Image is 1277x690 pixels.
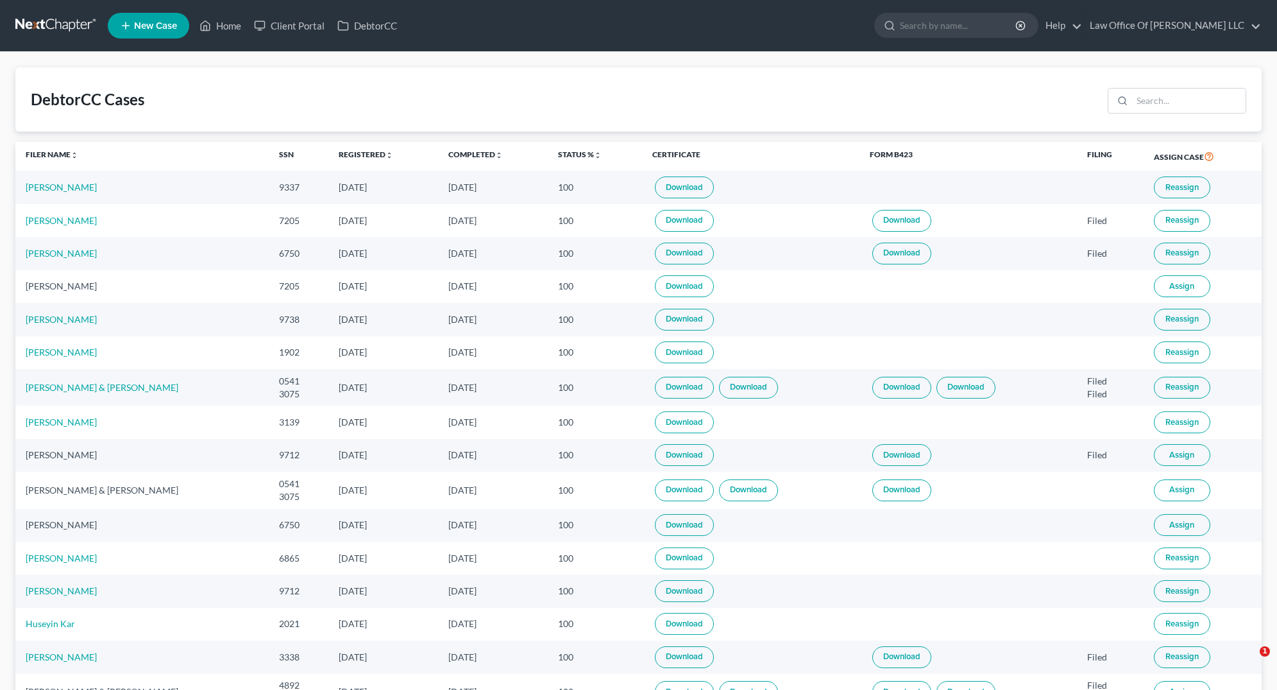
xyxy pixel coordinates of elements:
[1169,450,1194,460] span: Assign
[134,21,177,31] span: New Case
[872,210,931,232] a: Download
[26,150,78,159] a: Filer Nameunfold_more
[1154,548,1210,569] button: Reassign
[558,150,602,159] a: Status %unfold_more
[548,369,641,406] td: 100
[438,608,548,641] td: [DATE]
[26,651,97,662] a: [PERSON_NAME]
[71,151,78,159] i: unfold_more
[26,417,97,427] a: [PERSON_NAME]
[1154,377,1210,399] button: Reassign
[1260,646,1270,657] span: 1
[655,444,714,466] a: Download
[279,552,319,565] div: 6865
[328,303,438,336] td: [DATE]
[438,303,548,336] td: [DATE]
[279,313,319,326] div: 9738
[328,542,438,574] td: [DATE]
[328,204,438,237] td: [DATE]
[655,341,714,363] a: Download
[26,215,97,226] a: [PERSON_NAME]
[328,336,438,369] td: [DATE]
[1132,89,1246,113] input: Search...
[26,182,97,193] a: [PERSON_NAME]
[279,214,319,227] div: 7205
[872,444,931,466] a: Download
[328,369,438,406] td: [DATE]
[548,542,641,574] td: 100
[438,472,548,508] td: [DATE]
[872,377,931,399] a: Download
[655,580,714,602] a: Download
[26,248,97,259] a: [PERSON_NAME]
[328,509,438,542] td: [DATE]
[1087,388,1133,401] div: Filed
[1154,243,1210,264] button: Reassign
[1144,142,1262,171] th: Assign Case
[655,646,714,668] a: Download
[26,553,97,564] a: [PERSON_NAME]
[279,585,319,598] div: 9712
[1154,613,1210,635] button: Reassign
[438,641,548,673] td: [DATE]
[936,377,995,399] a: Download
[594,151,602,159] i: unfold_more
[438,336,548,369] td: [DATE]
[655,411,714,433] a: Download
[1154,341,1210,363] button: Reassign
[1154,210,1210,232] button: Reassign
[279,449,319,461] div: 9712
[438,237,548,270] td: [DATE]
[26,484,258,497] div: [PERSON_NAME] & [PERSON_NAME]
[1039,14,1082,37] a: Help
[279,617,319,630] div: 2021
[1087,375,1133,388] div: Filed
[548,574,641,607] td: 100
[279,478,319,490] div: 0541
[1169,520,1194,530] span: Assign
[1154,646,1210,668] button: Reassign
[328,439,438,472] td: [DATE]
[872,646,931,668] a: Download
[655,377,714,399] a: Download
[279,651,319,664] div: 3338
[900,13,1017,37] input: Search by name...
[655,613,714,635] a: Download
[438,542,548,574] td: [DATE]
[548,270,641,303] td: 100
[26,618,75,629] a: Huseyin Kar
[1165,586,1199,596] span: Reassign
[328,472,438,508] td: [DATE]
[1165,215,1199,225] span: Reassign
[1165,182,1199,193] span: Reassign
[279,375,319,388] div: 0541
[1154,444,1210,466] button: Assign
[872,243,931,264] a: Download
[26,280,258,293] div: [PERSON_NAME]
[193,14,248,37] a: Home
[548,472,641,508] td: 100
[1087,214,1133,227] div: Filed
[1154,309,1210,331] button: Reassign
[1087,449,1133,461] div: Filed
[279,388,319,401] div: 3075
[1154,177,1210,198] button: Reassign
[328,171,438,203] td: [DATE]
[655,479,714,501] a: Download
[1154,275,1210,297] button: Assign
[1154,411,1210,433] button: Reassign
[1087,247,1133,260] div: Filed
[438,270,548,303] td: [DATE]
[279,416,319,429] div: 3139
[548,204,641,237] td: 100
[1154,514,1210,536] button: Assign
[1087,651,1133,664] div: Filed
[1233,646,1264,677] iframe: Intercom live chat
[385,151,393,159] i: unfold_more
[438,204,548,237] td: [DATE]
[448,150,503,159] a: Completedunfold_more
[548,303,641,336] td: 100
[279,280,319,293] div: 7205
[26,314,97,325] a: [PERSON_NAME]
[26,347,97,358] a: [PERSON_NAME]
